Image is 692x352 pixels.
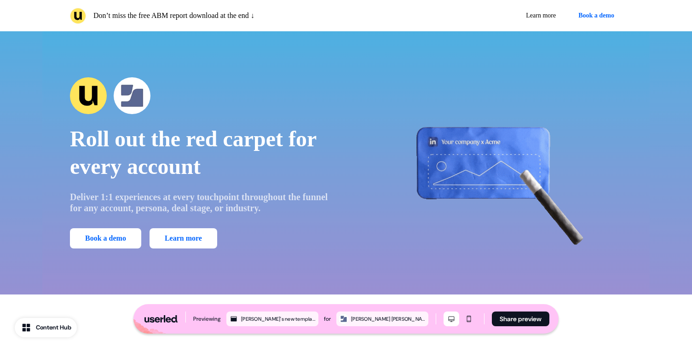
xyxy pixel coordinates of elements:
div: Content Hub [36,323,71,332]
button: Book a demo [70,228,141,248]
button: Content Hub [15,318,77,337]
a: Learn more [150,228,217,248]
div: [PERSON_NAME]'s new template [241,315,317,323]
p: Don’t miss the free ABM report download at the end ↓ [93,10,254,21]
div: for [324,314,331,323]
button: Mobile mode [461,312,477,326]
div: Previewing [193,314,221,323]
button: Book a demo [571,7,622,24]
button: Desktop mode [444,312,459,326]
p: Deliver 1:1 experiences at every touchpoint throughout the funnel for any account, persona, deal ... [70,191,333,214]
span: Roll out the red carpet for every account [70,127,316,179]
div: [PERSON_NAME] [PERSON_NAME] [351,315,427,323]
button: Share preview [492,312,549,326]
a: Learn more [519,7,563,24]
